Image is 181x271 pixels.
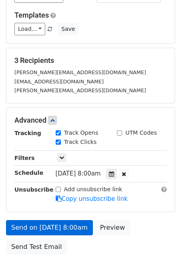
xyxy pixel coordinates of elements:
a: Send Test Email [6,239,67,255]
span: [DATE] 8:00am [56,170,101,177]
h5: Advanced [14,116,167,125]
a: Load... [14,23,45,35]
strong: Tracking [14,130,41,136]
label: Track Opens [64,129,99,137]
iframe: Chat Widget [141,233,181,271]
strong: Schedule [14,170,43,176]
small: [EMAIL_ADDRESS][DOMAIN_NAME] [14,79,104,85]
button: Save [58,23,78,35]
label: Track Clicks [64,138,97,146]
strong: Filters [14,155,35,161]
small: [PERSON_NAME][EMAIL_ADDRESS][DOMAIN_NAME] [14,69,146,75]
label: Add unsubscribe link [64,185,123,194]
label: UTM Codes [125,129,157,137]
a: Templates [14,11,49,19]
a: Copy unsubscribe link [56,195,128,202]
small: [PERSON_NAME][EMAIL_ADDRESS][DOMAIN_NAME] [14,87,146,93]
strong: Unsubscribe [14,186,54,193]
a: Send on [DATE] 8:00am [6,220,93,235]
a: Preview [95,220,130,235]
h5: 3 Recipients [14,56,167,65]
